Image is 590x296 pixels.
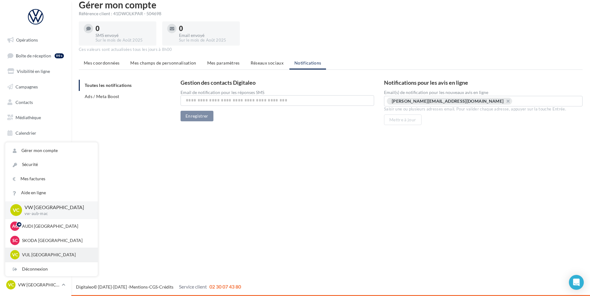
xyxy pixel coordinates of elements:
h3: Notifications pour les avis en ligne [384,80,583,85]
div: Sur le mois de Août 2025 [179,38,235,43]
a: Digitaleo [76,284,94,289]
div: Ces valeurs sont actualisées tous les jours à 8h00 [79,47,583,52]
a: Campagnes [4,80,68,93]
span: Campagnes [16,84,38,89]
div: Saisir une ou plusieurs adresses email. Pour valider chaque adresse, appuyer sur la touche Entrée. [384,106,583,112]
a: PLV et print personnalisable [4,142,68,160]
p: VW [GEOGRAPHIC_DATA] [18,282,59,288]
span: SC [12,237,18,244]
div: Open Intercom Messenger [569,275,584,290]
a: Aide en ligne [5,186,98,200]
span: Mes paramètres [207,60,240,65]
div: Sur le mois de Août 2025 [96,38,151,43]
div: 0 [179,25,235,32]
span: Mes champs de personnalisation [130,60,196,65]
span: Contacts [16,99,33,105]
button: Enregistrer [181,111,213,121]
a: Crédits [159,284,173,289]
p: VW [GEOGRAPHIC_DATA] [25,204,88,211]
span: Médiathèque [16,115,41,120]
a: Mentions [129,284,148,289]
span: Opérations [16,37,38,43]
div: Email de notification pour les réponses SMS [181,90,374,95]
span: Calendrier [16,130,36,136]
a: Calendrier [4,127,68,140]
label: Email(s) de notification pour les nouveaux avis en ligne [384,90,583,95]
p: SKODA [GEOGRAPHIC_DATA] [22,237,90,244]
span: Boîte de réception [16,53,51,58]
span: VC [12,252,18,258]
button: Mettre à jour [384,114,422,125]
a: Mes factures [5,172,98,186]
div: Déconnexion [5,262,98,276]
a: Opérations [4,34,68,47]
span: Service client [179,284,207,289]
p: vw-aub-mac [25,211,88,217]
div: [PERSON_NAME][EMAIL_ADDRESS][DOMAIN_NAME] [392,98,503,104]
a: Boîte de réception99+ [4,49,68,62]
span: Visibilité en ligne [17,69,50,74]
span: VC [13,207,20,214]
div: Email envoyé [179,33,235,38]
a: Gérer mon compte [5,144,98,158]
span: Mes coordonnées [84,60,119,65]
p: VUL [GEOGRAPHIC_DATA] [22,252,90,258]
a: Contacts [4,96,68,109]
span: AC [12,223,18,229]
span: © [DATE]-[DATE] - - - [76,284,241,289]
a: VC VW [GEOGRAPHIC_DATA] [5,279,66,291]
span: 02 30 07 43 80 [209,284,241,289]
div: Référence client : 41DWOLKPAR - 504698 [79,11,583,17]
a: CGS [149,284,158,289]
span: Réseaux sociaux [251,60,284,65]
p: AUDI [GEOGRAPHIC_DATA] [22,223,90,229]
span: VC [8,282,14,288]
h3: Gestion des contacts Digitaleo [181,80,374,85]
div: SMS envoyé [96,33,151,38]
a: Médiathèque [4,111,68,124]
a: Visibilité en ligne [4,65,68,78]
div: 99+ [55,53,64,58]
span: Ads / Meta Boost [85,94,119,99]
div: 0 [96,25,151,32]
a: Campagnes DataOnDemand [4,163,68,181]
a: Sécurité [5,158,98,172]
